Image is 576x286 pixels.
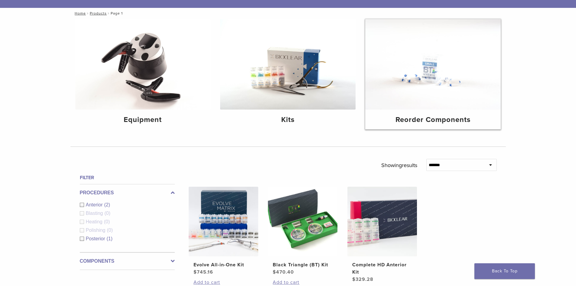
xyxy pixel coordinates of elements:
h2: Black Triangle (BT) Kit [273,261,333,268]
span: (1) [107,236,113,241]
a: Evolve All-in-One KitEvolve All-in-One Kit $745.16 [188,187,259,276]
a: Home [73,11,86,15]
h2: Evolve All-in-One Kit [194,261,253,268]
span: Posterior [86,236,107,241]
bdi: 470.40 [273,269,294,275]
img: Reorder Components [365,19,501,110]
bdi: 329.28 [352,276,373,282]
h2: Complete HD Anterior Kit [352,261,412,276]
img: Kits [220,19,356,110]
img: Complete HD Anterior Kit [347,187,417,256]
span: $ [273,269,276,275]
span: Heating [86,219,104,224]
a: Black Triangle (BT) KitBlack Triangle (BT) Kit $470.40 [268,187,338,276]
a: Reorder Components [365,19,501,129]
p: Showing results [381,159,417,172]
span: (2) [104,202,110,207]
span: $ [194,269,197,275]
span: / [107,12,111,15]
span: Blasting [86,211,105,216]
span: Polishing [86,228,107,233]
bdi: 745.16 [194,269,213,275]
nav: Page 1 [70,8,506,19]
img: Black Triangle (BT) Kit [268,187,337,256]
a: Complete HD Anterior KitComplete HD Anterior Kit $329.28 [347,187,418,283]
label: Components [80,258,175,265]
span: / [86,12,90,15]
h4: Reorder Components [370,114,496,125]
a: Products [90,11,107,15]
span: Anterior [86,202,104,207]
h4: Filter [80,174,175,181]
h4: Equipment [80,114,206,125]
span: (0) [104,211,110,216]
a: Back To Top [474,263,535,279]
img: Equipment [75,19,211,110]
img: Evolve All-in-One Kit [189,187,258,256]
span: (0) [107,228,113,233]
a: Add to cart: “Evolve All-in-One Kit” [194,279,253,286]
h4: Kits [225,114,351,125]
a: Equipment [75,19,211,129]
label: Procedures [80,189,175,196]
span: $ [352,276,356,282]
span: (0) [104,219,110,224]
a: Kits [220,19,356,129]
a: Add to cart: “Black Triangle (BT) Kit” [273,279,333,286]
